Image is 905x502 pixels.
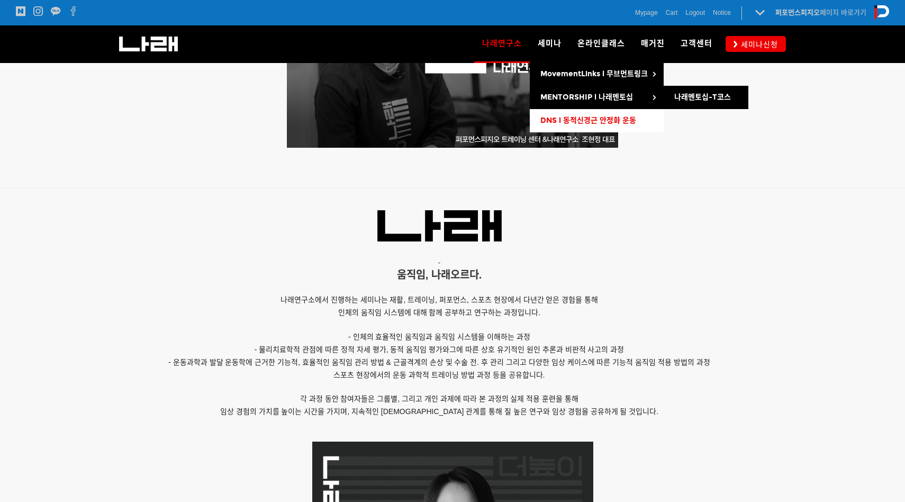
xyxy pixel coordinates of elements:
p: - [122,257,757,268]
img: 91e6efe50133a.png [377,210,502,241]
span: 온라인클래스 [577,39,625,48]
span: DNS l 동적신경근 안정화 운동 [540,116,636,125]
span: 인체의 움직임 시스템에 대해 함께 공부하고 연구하는 과정입니다. [338,308,540,317]
span: 고객센터 [681,39,712,48]
a: MovementLinks l 무브먼트링크 [530,62,664,86]
span: 나래멘토십-T코스 [674,93,731,102]
span: - 물리치료학적 관점에 따른 정적 자세 평가, 동적 움직임 평가와 [255,345,450,354]
span: MovementLinks l 무브먼트링크 [540,69,648,78]
a: Logout [685,7,705,18]
a: DNS l 동적신경근 안정화 운동 [530,109,664,132]
span: 각 과정 동안 참여자들은 그룹별, 그리고 개인 과제에 따라 본 과정의 실제 적용 훈련을 통해 [300,395,578,403]
span: 세미나신청 [738,39,778,50]
a: 나래연구소 [474,25,530,62]
span: 임상 경험의 가치를 높이는 시간을 가지며, 지속적인 [DEMOGRAPHIC_DATA] 관계를 통해 질 높은 연구와 임상 경험을 공유하게 될 것입니다. [220,407,659,416]
a: 퍼포먼스피지오페이지 바로가기 [775,8,866,16]
a: 온라인클래스 [569,25,633,62]
a: 매거진 [633,25,673,62]
a: 세미나 [530,25,569,62]
a: 세미나신청 [726,36,786,51]
span: 나래연구소에서 진행하는 세미나는 재활, 트레이닝, 퍼포먼스, 스포츠 현장에서 다년간 얻은 경험을 통해 [280,295,598,304]
span: MENTORSHIP l 나래멘토십 [540,93,633,102]
a: Mypage [635,7,658,18]
a: 고객센터 [673,25,720,62]
span: 세미나 [538,39,562,48]
a: 나래멘토십-T코스 [664,86,748,109]
span: 매거진 [641,39,665,48]
a: Notice [713,7,731,18]
span: - 운동과학과 발달 운동학에 근거한 기능적, 효율적인 움직임 관리 방법 & 근골격계의 손상 및 수술 전. 후 관리 그리고 다양한 임상 케이스에 따른 기능적 움직임 적용 방법의 과정 [168,358,710,366]
a: Cart [666,7,678,18]
span: 그에 따른 상호 유기적인 원인 추론과 비판적 사고의 과정 [449,345,624,354]
strong: 퍼포먼스피지오 [775,8,820,16]
span: 나래연구소 [482,35,522,52]
span: - 인체의 효율적인 움직임과 움직임 시스템을 이해하는 과정 [348,333,530,341]
span: 스포츠 현장에서의 운동 과학적 트레이닝 방법 과정 등을 공유합니다. [333,371,545,379]
span: 움직임, 나래오르다. [397,269,482,281]
a: MENTORSHIP l 나래멘토십 [530,86,664,109]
